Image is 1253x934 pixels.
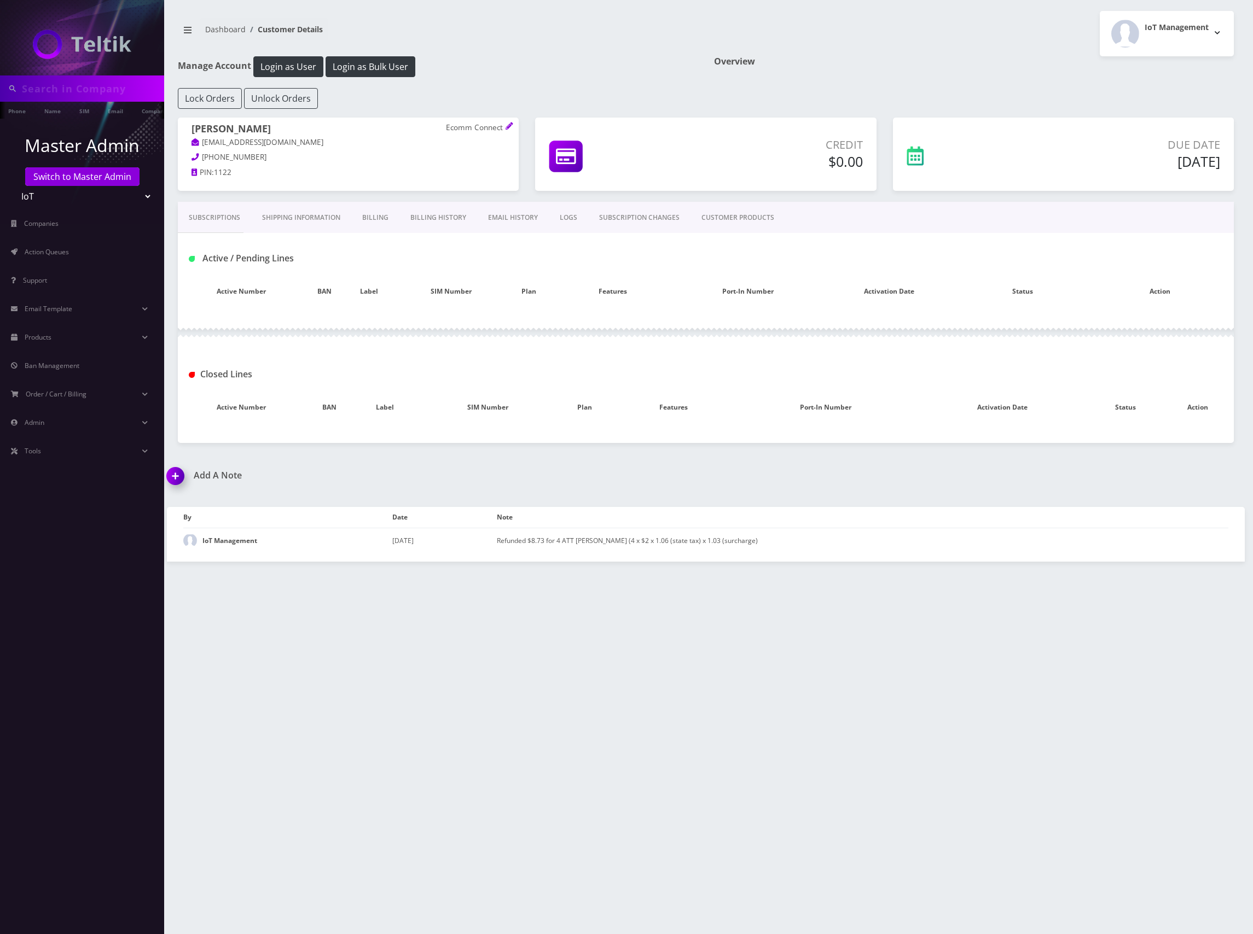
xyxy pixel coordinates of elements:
[251,202,351,234] a: Shipping Information
[326,56,415,77] button: Login as Bulk User
[508,276,549,307] th: Plan
[392,507,497,528] th: Date
[549,202,588,234] a: LOGS
[691,202,785,234] a: CUSTOMER PRODUCTS
[1089,392,1162,423] th: Status
[102,102,129,119] a: Email
[26,389,86,399] span: Order / Cart / Billing
[1162,392,1234,423] th: Action
[23,276,47,285] span: Support
[189,256,195,262] img: Active / Pending Lines
[22,78,161,99] input: Search in Company
[167,470,698,481] a: Add A Note
[1086,276,1234,307] th: Action
[1100,11,1234,56] button: IoT Management
[25,446,41,456] span: Tools
[416,392,559,423] th: SIM Number
[251,60,326,72] a: Login as User
[214,167,231,177] span: 1122
[399,202,477,234] a: Billing History
[559,392,610,423] th: Plan
[192,137,323,148] a: [EMAIL_ADDRESS][DOMAIN_NAME]
[351,202,399,234] a: Billing
[192,123,505,137] h1: [PERSON_NAME]
[549,276,676,307] th: Features
[192,167,214,178] a: PIN:
[392,528,497,553] td: [DATE]
[189,253,523,264] h1: Active / Pending Lines
[344,276,395,307] th: Label
[25,167,140,186] a: Switch to Master Admin
[24,219,59,228] span: Companies
[33,30,131,59] img: IoT
[183,507,392,528] th: By
[202,152,266,162] span: [PHONE_NUMBER]
[687,153,863,170] h5: $0.00
[326,60,415,72] a: Login as Bulk User
[253,56,323,77] button: Login as User
[244,88,318,109] button: Unlock Orders
[202,536,257,545] strong: IoT Management
[610,392,737,423] th: Features
[25,247,69,256] span: Action Queues
[25,361,79,370] span: Ban Management
[959,276,1086,307] th: Status
[676,276,819,307] th: Port-In Number
[74,102,95,119] a: SIM
[497,507,1228,528] th: Note
[915,392,1089,423] th: Activation Date
[178,88,242,109] button: Lock Orders
[1017,137,1220,153] p: Due Date
[189,372,195,378] img: Closed Lines
[246,24,323,35] li: Customer Details
[136,102,173,119] a: Company
[178,392,305,423] th: Active Number
[687,137,863,153] p: Credit
[25,304,72,313] span: Email Template
[305,392,354,423] th: BAN
[714,56,1234,67] h1: Overview
[305,276,344,307] th: BAN
[25,418,44,427] span: Admin
[178,202,251,234] a: Subscriptions
[178,276,305,307] th: Active Number
[588,202,691,234] a: SUBSCRIPTION CHANGES
[205,24,246,34] a: Dashboard
[395,276,509,307] th: SIM Number
[477,202,549,234] a: EMAIL HISTORY
[736,392,915,423] th: Port-In Number
[189,369,523,380] h1: Closed Lines
[178,18,698,49] nav: breadcrumb
[3,102,31,119] a: Phone
[1017,153,1220,170] h5: [DATE]
[178,56,698,77] h1: Manage Account
[1145,23,1209,32] h2: IoT Management
[819,276,959,307] th: Activation Date
[354,392,416,423] th: Label
[39,102,66,119] a: Name
[446,123,505,133] p: Ecomm Connect
[25,332,51,342] span: Products
[497,528,1228,553] td: Refunded $8.73 for 4 ATT [PERSON_NAME] (4 x $2 x 1.06 (state tax) x 1.03 (surcharge)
